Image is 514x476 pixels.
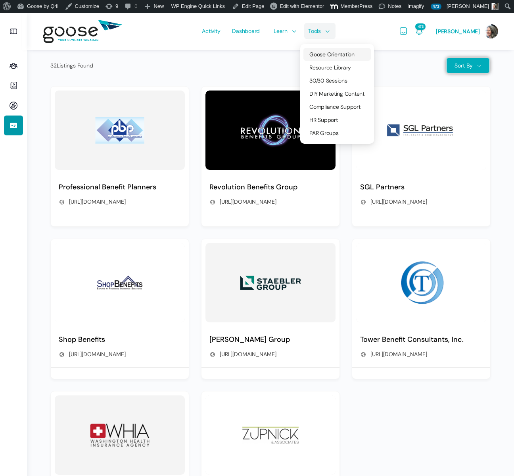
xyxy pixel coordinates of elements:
[228,13,264,50] a: Dashboard
[360,182,405,192] a: SGL Partners
[446,58,490,73] button: Sort By
[356,243,486,322] img: Tower Benefit Consultants, Inc.
[69,351,126,358] a: [URL][DOMAIN_NAME]
[59,335,105,344] a: Shop Benefits
[55,243,185,322] img: Shop Benefits
[431,4,441,10] span: 473
[360,335,464,344] a: Tower Benefit Consultants, Inc.
[303,114,371,126] a: HR Support
[356,91,486,170] img: SGL Partners
[55,395,185,475] img: Washington Health Insurance Agency (1)
[415,23,426,30] span: 473
[370,351,427,358] a: [URL][DOMAIN_NAME]
[270,13,298,50] a: Learn
[309,51,355,58] span: Goose Orientation
[198,13,224,50] a: Activity
[309,90,364,97] span: DIY Marketing Content
[436,28,480,35] span: [PERSON_NAME]
[309,103,361,110] span: Compliance Support
[205,395,336,475] img: Zupnick & Associates
[232,12,260,50] span: Dashboard
[474,438,514,476] iframe: Chat Widget
[303,87,371,100] a: DIY Marketing Content
[303,100,371,113] a: Compliance Support
[304,13,332,50] a: Tools
[370,198,427,205] a: [URL][DOMAIN_NAME]
[50,60,93,71] span: Listings Found
[280,3,324,9] span: Edit with Elementor
[308,12,321,50] span: Tools
[436,13,498,50] a: [PERSON_NAME]
[414,13,424,50] a: Notifications
[205,243,336,322] img: Staebler Group (1)
[59,182,156,192] a: Professional Benefit Planners
[220,198,276,205] a: [URL][DOMAIN_NAME]
[399,13,408,50] a: Messages
[69,198,126,205] a: [URL][DOMAIN_NAME]
[303,61,371,74] a: Resource Library
[205,91,336,170] img: Revolution Benefits
[309,77,347,84] span: 30/30 Sessions
[309,64,351,71] span: Resource Library
[55,91,185,170] img: Professional Benefit Planners (2)
[209,335,290,344] a: [PERSON_NAME] Group
[309,116,338,123] span: HR Support
[309,129,339,137] span: PAR Groups
[274,12,288,50] span: Learn
[303,48,371,61] a: Goose Orientation
[209,182,297,192] a: Revolution Benefits Group
[50,62,57,69] span: 32
[303,74,371,87] a: 30/30 Sessions
[220,351,276,358] a: [URL][DOMAIN_NAME]
[202,12,220,50] span: Activity
[303,127,371,139] a: PAR Groups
